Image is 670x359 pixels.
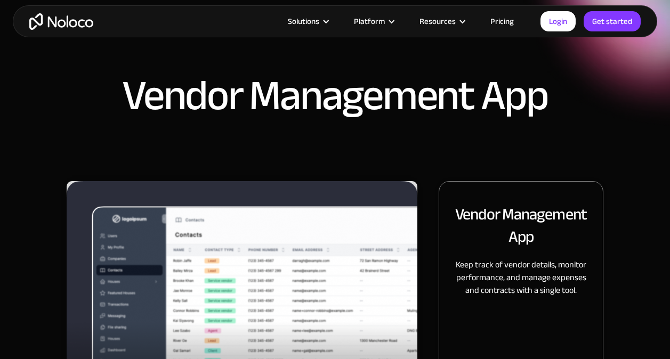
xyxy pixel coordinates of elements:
[288,14,319,28] div: Solutions
[354,14,385,28] div: Platform
[540,11,576,31] a: Login
[29,13,93,30] a: home
[419,14,456,28] div: Resources
[452,258,590,297] p: Keep track of vendor details, monitor performance, and manage expenses and contracts with a singl...
[275,14,341,28] div: Solutions
[584,11,641,31] a: Get started
[477,14,527,28] a: Pricing
[341,14,406,28] div: Platform
[122,75,548,117] h1: Vendor Management App
[406,14,477,28] div: Resources
[452,203,590,248] h2: Vendor Management App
